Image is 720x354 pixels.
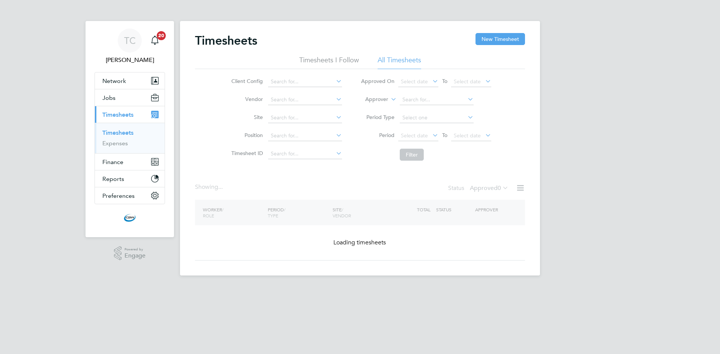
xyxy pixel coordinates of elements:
[85,21,174,237] nav: Main navigation
[268,95,342,105] input: Search for...
[124,246,145,253] span: Powered by
[229,96,263,102] label: Vendor
[454,78,481,85] span: Select date
[498,184,501,192] span: 0
[361,78,394,84] label: Approved On
[268,131,342,141] input: Search for...
[95,170,165,187] button: Reports
[229,132,263,139] label: Position
[470,184,508,192] label: Approved
[268,149,342,159] input: Search for...
[102,140,128,147] a: Expenses
[195,33,257,48] h2: Timesheets
[102,158,123,166] span: Finance
[454,132,481,139] span: Select date
[378,56,421,69] li: All Timesheets
[157,31,166,40] span: 20
[102,77,126,84] span: Network
[218,183,223,191] span: ...
[95,123,165,153] div: Timesheets
[94,29,165,65] a: TC[PERSON_NAME]
[229,114,263,121] label: Site
[440,130,450,140] span: To
[361,114,394,121] label: Period Type
[102,129,133,136] a: Timesheets
[268,113,342,123] input: Search for...
[114,246,146,261] a: Powered byEngage
[124,253,145,259] span: Engage
[229,78,263,84] label: Client Config
[401,132,428,139] span: Select date
[102,192,135,199] span: Preferences
[268,77,342,87] input: Search for...
[354,96,388,103] label: Approver
[147,29,162,53] a: 20
[124,212,136,224] img: cbwstaffingsolutions-logo-retina.png
[95,89,165,106] button: Jobs
[124,36,136,45] span: TC
[94,212,165,224] a: Go to home page
[94,56,165,65] span: Tom Cheek
[400,95,474,105] input: Search for...
[475,33,525,45] button: New Timesheet
[102,94,115,101] span: Jobs
[95,106,165,123] button: Timesheets
[448,183,510,194] div: Status
[102,111,133,118] span: Timesheets
[102,175,124,182] span: Reports
[95,154,165,170] button: Finance
[361,132,394,139] label: Period
[401,78,428,85] span: Select date
[95,187,165,204] button: Preferences
[440,76,450,86] span: To
[229,150,263,157] label: Timesheet ID
[400,149,424,161] button: Filter
[195,183,224,191] div: Showing
[299,56,359,69] li: Timesheets I Follow
[95,72,165,89] button: Network
[400,113,474,123] input: Select one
